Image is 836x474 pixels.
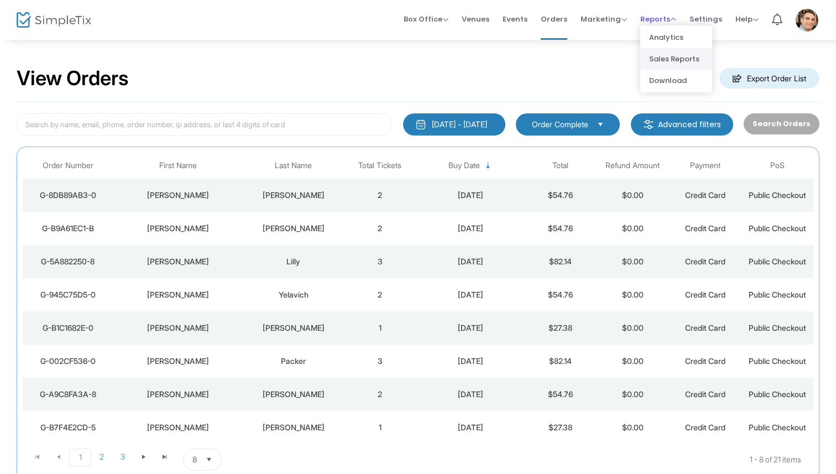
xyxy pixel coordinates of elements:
input: Search by name, email, phone, order number, ip address, or last 4 digits of card [17,113,392,136]
div: Lilly [245,256,341,267]
td: 2 [344,278,416,311]
td: $0.00 [597,245,669,278]
div: Yelavich [245,289,341,300]
td: $0.00 [597,179,669,212]
div: G-8DB89AB3-0 [25,190,110,201]
img: filter [643,119,654,130]
div: 9/17/2025 [419,322,522,334]
span: Credit Card [685,290,725,299]
span: Credit Card [685,223,725,233]
td: $82.14 [525,245,597,278]
span: Public Checkout [749,223,806,233]
td: $0.00 [597,378,669,411]
span: Sortable [484,162,493,170]
span: Reports [640,14,676,24]
span: Venues [462,5,489,33]
span: Public Checkout [749,190,806,200]
td: $54.76 [525,212,597,245]
img: monthly [415,119,426,130]
td: 1 [344,311,416,345]
span: Help [735,14,759,24]
span: Public Checkout [749,389,806,399]
div: Keating [245,190,341,201]
div: Felthousen [245,389,341,400]
li: Analytics [640,27,712,48]
kendo-pager-info: 1 - 8 of 21 items [332,449,801,471]
li: Download [640,70,712,91]
span: Orders [541,5,567,33]
td: $0.00 [597,345,669,378]
div: Radcliffe [245,223,341,234]
m-button: Advanced filters [631,113,733,136]
td: $27.38 [525,411,597,444]
span: Box Office [404,14,448,24]
td: 2 [344,212,416,245]
div: Ron [116,356,240,367]
div: G-B1C1682E-0 [25,322,110,334]
div: Ken [116,190,240,201]
td: $54.76 [525,378,597,411]
span: PoS [770,161,785,170]
td: 1 [344,411,416,444]
th: Refund Amount [597,153,669,179]
span: Go to the last page [160,452,169,461]
span: Public Checkout [749,257,806,266]
div: Horowitz [245,322,341,334]
td: $0.00 [597,212,669,245]
div: G-B9A61EC1-B [25,223,110,234]
span: 8 [192,454,197,465]
div: 9/19/2025 [419,190,522,201]
div: [DATE] - [DATE] [432,119,487,130]
span: Go to the next page [139,452,148,461]
span: Page 3 [112,449,133,465]
td: 2 [344,179,416,212]
button: Select [201,449,217,470]
div: 9/17/2025 [419,422,522,433]
span: Go to the next page [133,449,154,465]
div: Janet [116,322,240,334]
div: 9/18/2025 [419,289,522,300]
span: Go to the last page [154,449,175,465]
span: Credit Card [685,389,725,399]
div: Horowitz [245,422,341,433]
div: Linda [116,223,240,234]
div: G-002CF536-0 [25,356,110,367]
div: 9/17/2025 [419,389,522,400]
span: Order Complete [532,119,588,130]
span: Order Number [43,161,93,170]
span: Credit Card [685,323,725,332]
span: Public Checkout [749,290,806,299]
span: Credit Card [685,423,725,432]
td: $0.00 [597,278,669,311]
div: 9/19/2025 [419,256,522,267]
div: Packer [245,356,341,367]
td: $54.76 [525,278,597,311]
div: 9/17/2025 [419,356,522,367]
div: G-B7F4E2CD-5 [25,422,110,433]
div: Catherine [116,289,240,300]
span: Credit Card [685,190,725,200]
span: Credit Card [685,356,725,366]
div: G-5A882250-8 [25,256,110,267]
div: G-945C75D5-0 [25,289,110,300]
span: Buy Date [448,161,480,170]
span: First Name [159,161,197,170]
span: Credit Card [685,257,725,266]
td: 2 [344,378,416,411]
div: G-A9C8FA3A-8 [25,389,110,400]
td: $54.76 [525,179,597,212]
button: Select [593,118,608,131]
td: 3 [344,245,416,278]
m-button: Export Order List [719,68,819,88]
td: $82.14 [525,345,597,378]
th: Total Tickets [344,153,416,179]
td: $27.38 [525,311,597,345]
span: Public Checkout [749,323,806,332]
td: 3 [344,345,416,378]
td: $0.00 [597,411,669,444]
span: Last Name [275,161,312,170]
li: Sales Reports [640,48,712,70]
div: Janet [116,422,240,433]
button: [DATE] - [DATE] [403,113,505,136]
th: Total [525,153,597,179]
